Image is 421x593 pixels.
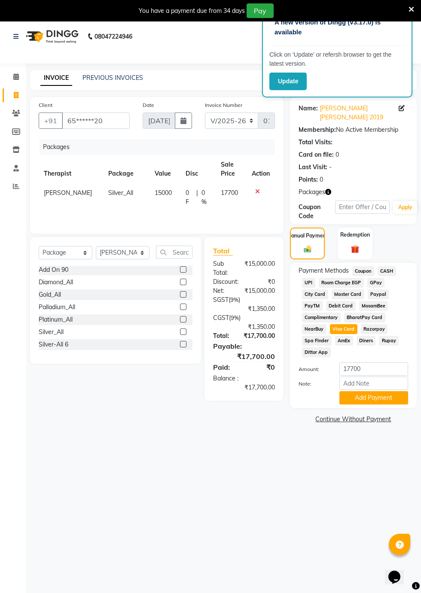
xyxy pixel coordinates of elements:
[299,175,318,184] div: Points:
[368,289,389,299] span: Paypal
[156,246,192,259] input: Search
[207,362,244,372] div: Paid:
[302,347,331,357] span: Dittor App
[143,101,154,109] label: Date
[299,125,336,134] div: Membership:
[385,559,412,584] iframe: chat widget
[238,286,281,295] div: ₹15,000.00
[302,289,328,299] span: City Card
[335,336,353,346] span: AmEx
[207,331,237,341] div: Total:
[230,296,238,303] span: 9%
[299,266,349,275] span: Payment Methods
[39,265,68,274] div: Add On 90
[39,315,73,324] div: Platinum_All
[39,101,52,109] label: Client
[196,189,198,207] span: |
[108,189,133,197] span: Silver_All
[292,380,333,388] label: Note:
[207,351,281,362] div: ₹17,700.00
[207,286,238,295] div: Net:
[357,336,376,346] span: Diners
[207,295,281,304] div: ( )
[95,24,132,49] b: 08047224946
[40,139,281,155] div: Packages
[207,322,281,331] div: ₹1,350.00
[378,266,396,276] span: CASH
[244,362,281,372] div: ₹0
[22,24,81,49] img: logo
[238,259,281,277] div: ₹15,000.00
[231,314,239,321] span: 9%
[269,73,307,90] button: Update
[344,313,385,322] span: BharatPay Card
[82,74,143,82] a: PREVIOUS INVOICES
[201,189,210,207] span: 0 %
[339,362,408,376] input: Amount
[39,113,63,129] button: +91
[205,101,242,109] label: Invoice Number
[299,150,334,159] div: Card on file:
[361,324,388,334] span: Razorpay
[40,70,72,86] a: INVOICE
[207,259,238,277] div: Sub Total:
[44,189,92,197] span: [PERSON_NAME]
[207,277,245,286] div: Discount:
[299,203,335,221] div: Coupon Code
[39,290,61,299] div: Gold_All
[62,113,130,129] input: Search by Name/Mobile/Email/Code
[393,201,418,214] button: Apply
[245,277,281,286] div: ₹0
[379,336,399,346] span: Rupay
[287,232,328,240] label: Manual Payment
[302,336,332,346] span: Spa Finder
[292,365,333,373] label: Amount:
[149,155,180,183] th: Value
[326,301,356,311] span: Debit Card
[302,301,323,311] span: PayTM
[302,324,326,334] span: NearBuy
[39,340,68,349] div: Silver-All 6
[299,188,325,197] span: Packages
[320,175,323,184] div: 0
[186,189,193,207] span: 0 F
[213,296,229,304] span: SGST
[302,245,314,253] img: _cash.svg
[335,201,390,214] input: Enter Offer / Coupon Code
[39,303,75,312] div: Palladium_All
[247,155,275,183] th: Action
[207,313,281,322] div: ( )
[302,313,341,322] span: Complimentary
[269,50,405,68] p: Click on ‘Update’ or refersh browser to get the latest version.
[299,125,408,134] div: No Active Membership
[302,278,315,288] span: UPI
[319,278,364,288] span: Room Charge EGP
[339,391,408,404] button: Add Payment
[340,231,370,239] label: Redemption
[155,189,172,197] span: 15000
[207,304,281,313] div: ₹1,350.00
[299,104,318,122] div: Name:
[207,383,281,392] div: ₹17,700.00
[213,246,233,255] span: Total
[275,18,400,37] p: A new version of Dingg (v3.17.0) is available
[330,324,357,334] span: Visa Card
[367,278,385,288] span: GPay
[216,155,247,183] th: Sale Price
[329,163,332,172] div: -
[292,415,415,424] a: Continue Without Payment
[39,278,73,287] div: Diamond_All
[332,289,364,299] span: Master Card
[299,163,327,172] div: Last Visit:
[180,155,216,183] th: Disc
[359,301,388,311] span: MosamBee
[247,3,274,18] button: Pay
[237,331,281,341] div: ₹17,700.00
[336,150,339,159] div: 0
[221,189,238,197] span: 17700
[213,314,229,322] span: CGST
[207,341,281,351] div: Payable:
[103,155,149,183] th: Package
[348,244,362,254] img: _gift.svg
[299,138,333,147] div: Total Visits:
